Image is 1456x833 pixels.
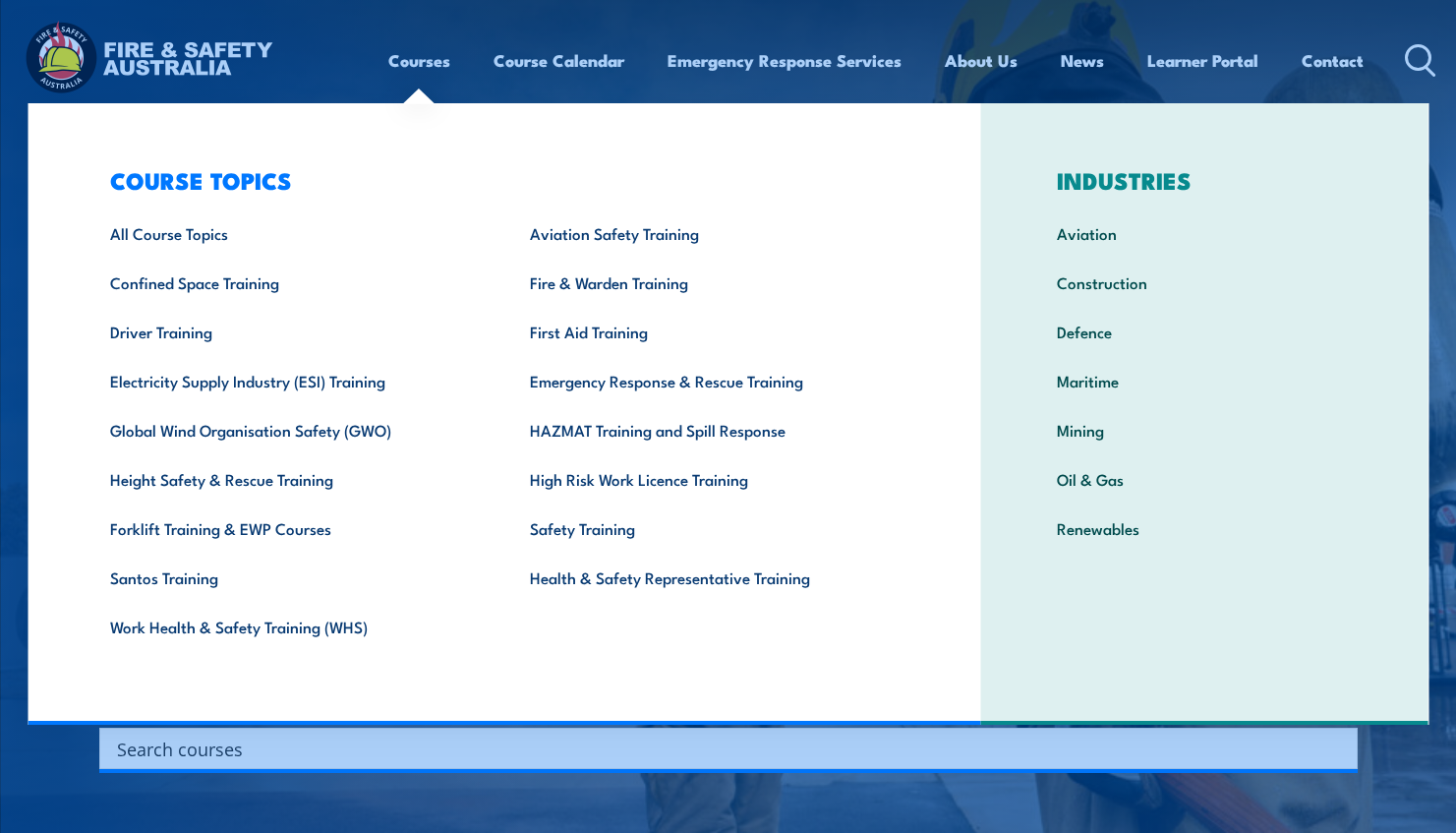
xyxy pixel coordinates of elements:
[1026,405,1383,454] a: Mining
[1147,34,1258,87] a: Learner Portal
[1026,258,1383,307] a: Construction
[499,504,919,553] a: Safety Training
[499,405,919,454] a: HAZMAT Training and Spill Response
[1026,208,1383,258] a: Aviation
[668,34,902,87] a: Emergency Response Services
[499,258,919,307] a: Fire & Warden Training
[1061,34,1104,87] a: News
[80,553,499,602] a: Santos Training
[499,307,919,356] a: First Aid Training
[80,307,499,356] a: Driver Training
[80,356,499,405] a: Electricity Supply Industry (ESI) Training
[1026,307,1383,356] a: Defence
[80,258,499,307] a: Confined Space Training
[80,208,499,258] a: All Course Topics
[499,356,919,405] a: Emergency Response & Rescue Training
[499,208,919,258] a: Aviation Safety Training
[499,553,919,602] a: Health & Safety Representative Training
[80,504,499,553] a: Forklift Training & EWP Courses
[499,454,919,504] a: High Risk Work Licence Training
[80,602,499,651] a: Work Health & Safety Training (WHS)
[121,735,1318,762] form: Search form
[494,34,624,87] a: Course Calendar
[1026,504,1383,553] a: Renewables
[1302,34,1364,87] a: Contact
[80,166,919,194] h3: COURSE TOPICS
[1323,735,1351,762] button: Search magnifier button
[945,34,1018,87] a: About Us
[1026,166,1383,194] h3: INDUSTRIES
[80,454,499,504] a: Height Safety & Rescue Training
[80,405,499,454] a: Global Wind Organisation Safety (GWO)
[117,734,1314,763] input: Search input
[1026,356,1383,405] a: Maritime
[388,34,450,87] a: Courses
[1026,454,1383,504] a: Oil & Gas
